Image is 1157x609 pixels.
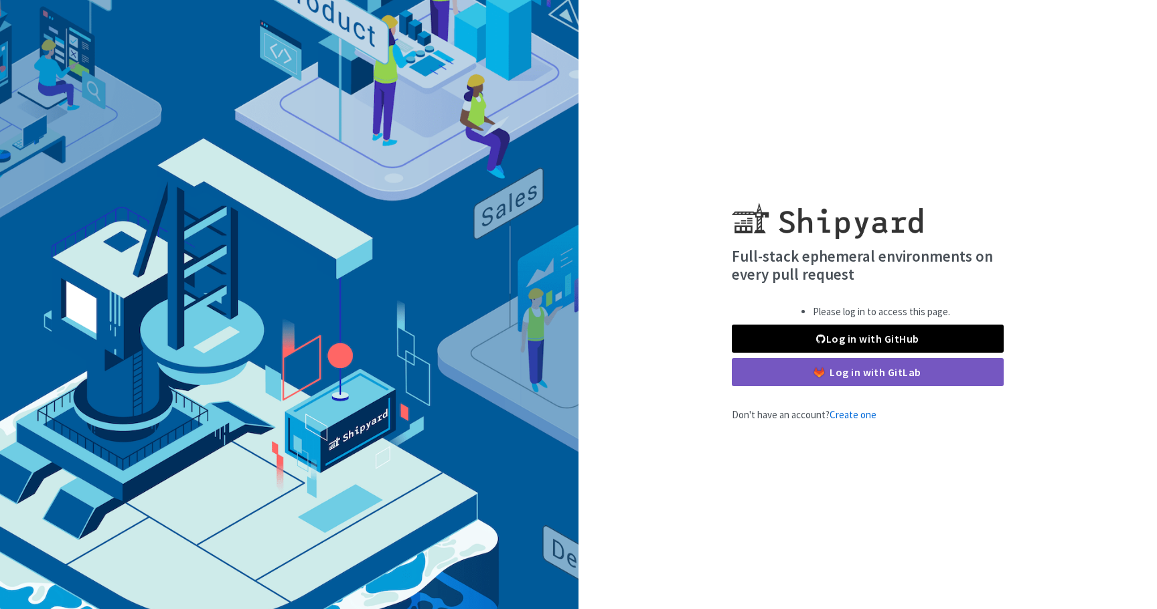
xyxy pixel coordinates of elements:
[814,367,824,377] img: gitlab-color.svg
[732,325,1004,353] a: Log in with GitHub
[830,408,876,421] a: Create one
[732,358,1004,386] a: Log in with GitLab
[732,247,1004,284] h4: Full-stack ephemeral environments on every pull request
[732,187,923,239] img: Shipyard logo
[813,304,950,320] li: Please log in to access this page.
[732,408,876,421] span: Don't have an account?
